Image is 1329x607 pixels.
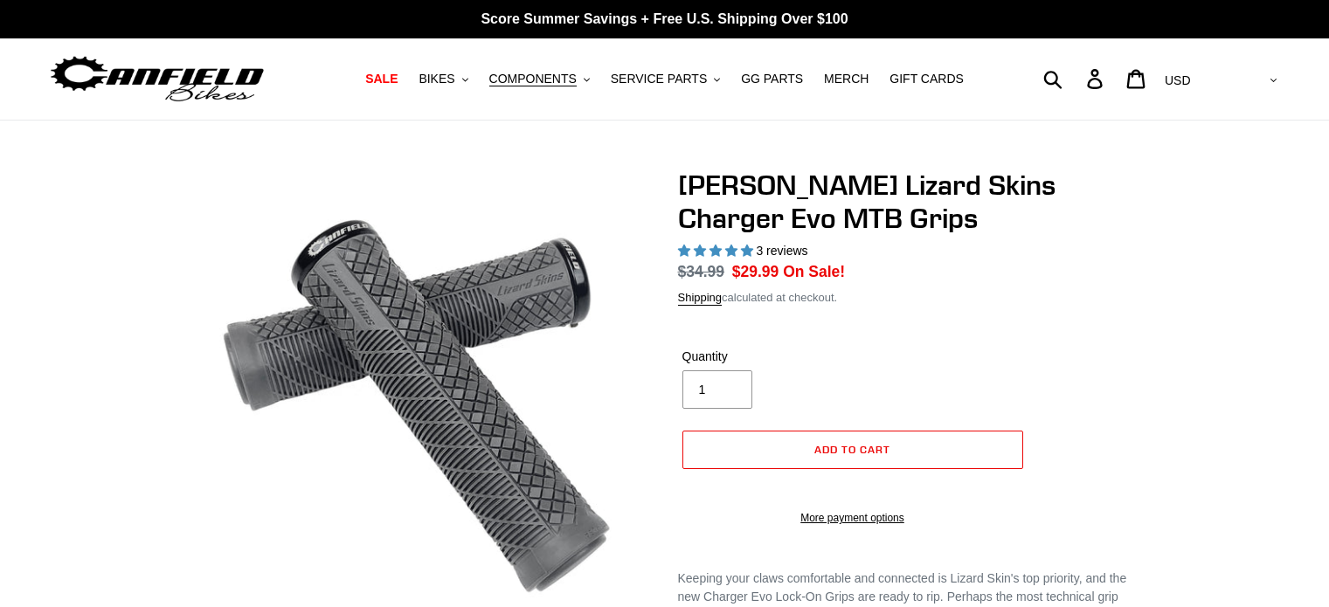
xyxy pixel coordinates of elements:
[824,72,869,86] span: MERCH
[1053,59,1097,98] input: Search
[48,52,266,107] img: Canfield Bikes
[419,72,454,86] span: BIKES
[611,72,707,86] span: SERVICE PARTS
[756,244,807,258] span: 3 reviews
[678,291,723,306] a: Shipping
[356,67,406,91] a: SALE
[489,72,577,86] span: COMPONENTS
[678,244,757,258] span: 5.00 stars
[678,289,1141,307] div: calculated at checkout.
[815,67,877,91] a: MERCH
[732,67,812,91] a: GG PARTS
[682,348,848,366] label: Quantity
[678,263,725,280] s: $34.99
[365,72,398,86] span: SALE
[410,67,476,91] button: BIKES
[814,443,890,456] span: Add to cart
[602,67,729,91] button: SERVICE PARTS
[682,431,1023,469] button: Add to cart
[741,72,803,86] span: GG PARTS
[682,510,1023,526] a: More payment options
[481,67,599,91] button: COMPONENTS
[783,260,845,283] span: On Sale!
[889,72,964,86] span: GIFT CARDS
[732,263,779,280] span: $29.99
[678,169,1141,236] h1: [PERSON_NAME] Lizard Skins Charger Evo MTB Grips
[881,67,973,91] a: GIFT CARDS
